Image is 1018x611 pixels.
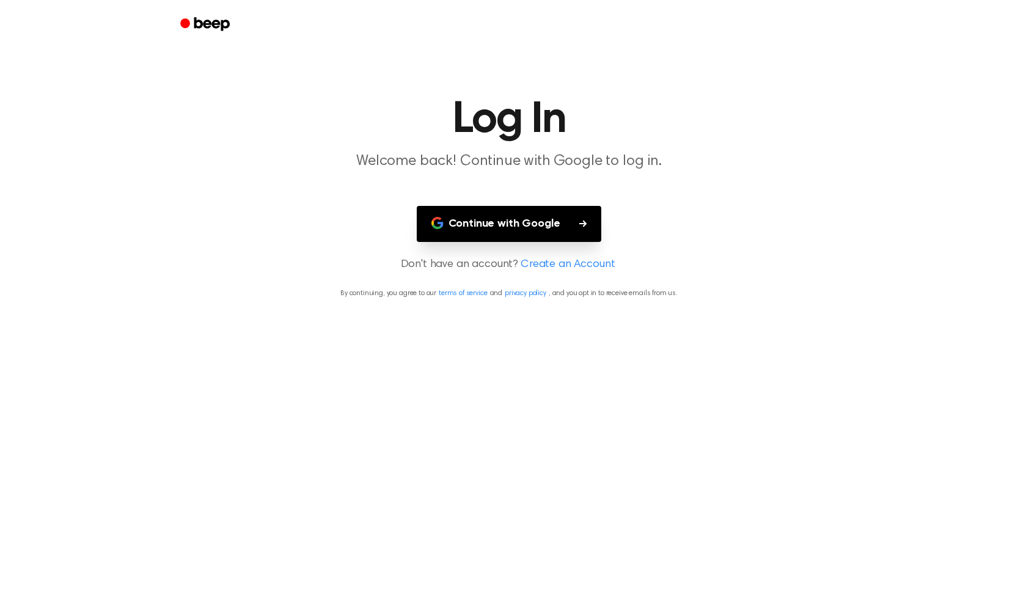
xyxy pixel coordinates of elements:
[439,290,487,297] a: terms of service
[172,13,241,37] a: Beep
[505,290,546,297] a: privacy policy
[417,206,602,242] button: Continue with Google
[274,152,744,172] p: Welcome back! Continue with Google to log in.
[15,288,1003,299] p: By continuing, you agree to our and , and you opt in to receive emails from us.
[15,257,1003,273] p: Don't have an account?
[521,257,615,273] a: Create an Account
[196,98,822,142] h1: Log In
